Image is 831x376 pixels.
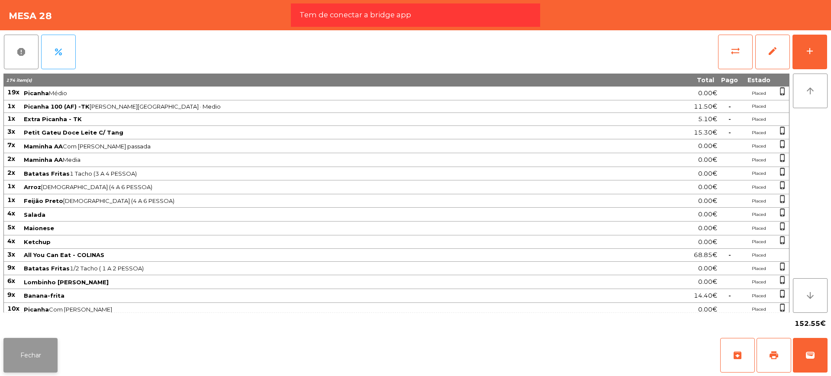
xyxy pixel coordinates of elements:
[741,222,776,235] td: Placed
[778,154,787,162] span: phone_iphone
[642,74,718,87] th: Total
[778,126,787,135] span: phone_iphone
[741,153,776,167] td: Placed
[698,263,717,274] span: 0.00€
[805,290,815,301] i: arrow_downward
[793,74,828,108] button: arrow_upward
[24,183,41,190] span: Arroz
[778,236,787,244] span: phone_iphone
[7,169,15,177] span: 2x
[7,209,15,217] span: 4x
[728,103,731,110] span: -
[7,155,15,163] span: 2x
[778,181,787,190] span: phone_iphone
[24,197,63,204] span: Feijão Preto
[24,211,45,218] span: Salada
[694,127,717,138] span: 15.30€
[741,113,776,126] td: Placed
[778,167,787,176] span: phone_iphone
[741,74,776,87] th: Estado
[741,235,776,249] td: Placed
[24,170,641,177] span: 1 Tacho (3 A 4 PESSOA)
[24,306,49,313] span: Picanha
[7,141,15,149] span: 7x
[698,154,717,166] span: 0.00€
[805,46,815,56] div: add
[698,304,717,315] span: 0.00€
[741,87,776,100] td: Placed
[694,290,717,302] span: 14.40€
[24,170,70,177] span: Batatas Fritas
[778,208,787,217] span: phone_iphone
[698,222,717,234] span: 0.00€
[778,87,787,96] span: phone_iphone
[9,10,52,22] h4: Mesa 28
[741,275,776,289] td: Placed
[7,88,19,96] span: 19x
[698,87,717,99] span: 0.00€
[7,264,15,271] span: 9x
[24,251,104,258] span: All You Can Eat - COLINAS
[24,292,64,299] span: Banana-frita
[741,262,776,276] td: Placed
[24,116,82,122] span: Extra Picanha - TK
[698,181,717,193] span: 0.00€
[7,102,15,110] span: 1x
[741,289,776,303] td: Placed
[730,46,741,56] span: sync_alt
[24,306,641,313] span: Com [PERSON_NAME]
[6,77,32,83] span: 174 item(s)
[7,182,15,190] span: 1x
[718,35,753,69] button: sync_alt
[795,317,826,330] span: 152.55€
[741,126,776,140] td: Placed
[741,180,776,194] td: Placed
[24,265,641,272] span: 1/2 Tacho ( 1 A 2 PESSOA)
[728,251,731,259] span: -
[741,139,776,153] td: Placed
[698,236,717,248] span: 0.00€
[24,265,70,272] span: Batatas Fritas
[741,249,776,262] td: Placed
[4,35,39,69] button: report
[300,10,411,20] span: Tem de conectar a bridge app
[769,350,779,360] span: print
[720,338,755,373] button: archive
[741,208,776,222] td: Placed
[24,103,90,110] span: Picanha 100 (AF) -TK
[24,225,54,231] span: Maionese
[778,222,787,231] span: phone_iphone
[805,350,815,360] span: wallet
[728,115,731,123] span: -
[778,140,787,148] span: phone_iphone
[741,167,776,181] td: Placed
[24,238,51,245] span: Ketchup
[7,223,15,231] span: 5x
[24,90,49,96] span: Picanha
[778,262,787,271] span: phone_iphone
[24,90,641,96] span: Médio
[718,74,741,87] th: Pago
[7,115,15,122] span: 1x
[755,35,790,69] button: edit
[24,143,641,150] span: Com [PERSON_NAME] passada
[24,143,63,150] span: Maminha AA
[732,350,743,360] span: archive
[7,196,15,204] span: 1x
[728,292,731,299] span: -
[24,129,123,136] span: Petit Gateu Doce Leite C/ Tang
[53,47,64,57] span: percent
[698,168,717,180] span: 0.00€
[741,303,776,317] td: Placed
[3,338,58,373] button: Fechar
[694,249,717,261] span: 68.85€
[757,338,791,373] button: print
[7,305,19,312] span: 10x
[24,156,641,163] span: Media
[767,46,778,56] span: edit
[24,279,109,286] span: Lombinho [PERSON_NAME]
[7,291,15,299] span: 9x
[741,100,776,113] td: Placed
[778,195,787,203] span: phone_iphone
[7,251,15,258] span: 3x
